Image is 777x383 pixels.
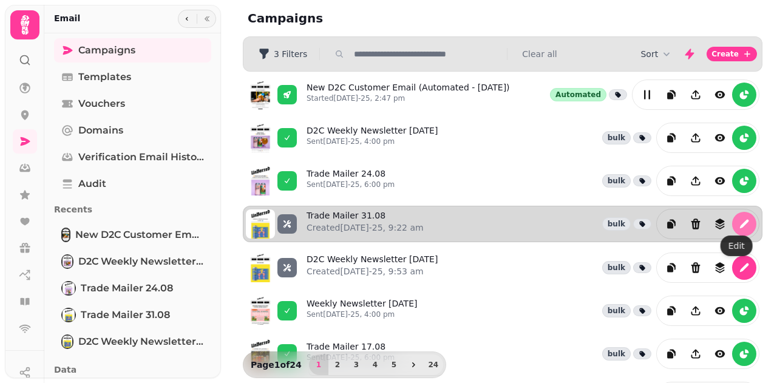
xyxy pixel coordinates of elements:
[54,249,211,274] a: D2C Weekly Newsletter 26.08.25D2C Weekly Newsletter [DATE]
[307,222,424,234] p: Created [DATE]-25, 9:22 am
[246,166,275,195] img: aHR0cHM6Ly9zdGFtcGVkZS1zZXJ2aWNlLXByb2QtdGVtcGxhdGUtcHJldmlld3MuczMuZXUtd2VzdC0xLmFtYXpvbmF3cy5jb...
[78,254,204,269] span: D2C Weekly Newsletter [DATE]
[684,169,708,193] button: Share campaign preview
[63,336,72,348] img: D2C Weekly Newsletter 02.09.25
[248,10,481,27] h2: Campaigns
[248,44,317,64] button: 3 Filters
[54,118,211,143] a: Domains
[54,172,211,196] a: Audit
[246,339,275,368] img: aHR0cHM6Ly9zdGFtcGVkZS1zZXJ2aWNlLXByb2QtdGVtcGxhdGUtcHJldmlld3MuczMuZXUtd2VzdC0xLmFtYXpvbmF3cy5jb...
[732,83,756,107] button: reports
[602,174,631,188] div: bulk
[78,334,204,349] span: D2C Weekly Newsletter [DATE]
[708,212,732,236] button: revisions
[246,359,307,371] p: Page 1 of 24
[78,177,106,191] span: Audit
[54,92,211,116] a: Vouchers
[659,256,684,280] button: duplicate
[314,361,324,368] span: 1
[550,88,606,101] div: Automated
[54,12,80,24] h2: Email
[307,341,395,367] a: Trade Mailer 17.08Sent[DATE]-25, 6:00 pm
[424,354,443,375] button: 24
[659,126,684,150] button: duplicate
[307,124,438,151] a: D2C Weekly Newsletter [DATE]Sent[DATE]-25, 4:00 pm
[307,253,438,282] a: D2C Weekly Newsletter [DATE]Created[DATE]-25, 9:53 am
[246,209,275,239] img: aHR0cHM6Ly9zdGFtcGVkZS1zZXJ2aWNlLXByb2QtdGVtcGxhdGUtcHJldmlld3MuczMuZXUtd2VzdC0xLmFtYXpvbmF3cy5jb...
[78,70,131,84] span: Templates
[659,299,684,323] button: duplicate
[54,145,211,169] a: Verification email history
[307,310,417,319] p: Sent [DATE]-25, 4:00 pm
[659,169,684,193] button: duplicate
[78,97,125,111] span: Vouchers
[732,126,756,150] button: reports
[333,361,342,368] span: 2
[307,180,395,189] p: Sent [DATE]-25, 6:00 pm
[351,361,361,368] span: 3
[78,150,204,164] span: Verification email history
[347,354,366,375] button: 3
[602,304,631,317] div: bulk
[54,276,211,300] a: Trade Mailer 24.08Trade Mailer 24.08
[54,38,211,63] a: Campaigns
[732,342,756,366] button: reports
[307,81,510,108] a: New D2C Customer Email (Automated - [DATE])Started[DATE]-25, 2:47 pm
[635,83,659,107] button: edit
[78,123,123,138] span: Domains
[708,83,732,107] button: view
[684,126,708,150] button: Share campaign preview
[403,354,424,375] button: next
[63,282,75,294] img: Trade Mailer 24.08
[684,212,708,236] button: Delete
[732,299,756,323] button: reports
[384,354,404,375] button: 5
[708,169,732,193] button: view
[370,361,380,368] span: 4
[75,228,204,242] span: New D2C Customer Email (Automated - [DATE])
[81,281,173,296] span: Trade Mailer 24.08
[54,65,211,89] a: Templates
[307,265,438,277] p: Created [DATE]-25, 9:53 am
[309,354,443,375] nav: Pagination
[732,212,756,236] button: edit
[309,354,328,375] button: 1
[732,256,756,280] button: edit
[602,347,631,361] div: bulk
[54,303,211,327] a: Trade Mailer 31.08Trade Mailer 31.08
[684,256,708,280] button: Delete
[54,223,211,247] a: New D2C Customer Email (Automated - March 2025)New D2C Customer Email (Automated - [DATE])
[307,297,417,324] a: Weekly Newsletter [DATE]Sent[DATE]-25, 4:00 pm
[708,256,732,280] button: revisions
[732,169,756,193] button: reports
[707,47,757,61] button: Create
[659,212,684,236] button: duplicate
[708,126,732,150] button: view
[54,330,211,354] a: D2C Weekly Newsletter 02.09.25D2C Weekly Newsletter [DATE]
[63,256,72,268] img: D2C Weekly Newsletter 26.08.25
[365,354,385,375] button: 4
[522,48,557,60] button: Clear all
[307,209,424,239] a: Trade Mailer 31.08Created[DATE]-25, 9:22 am
[246,123,275,152] img: aHR0cHM6Ly9zdGFtcGVkZS1zZXJ2aWNlLXByb2QtdGVtcGxhdGUtcHJldmlld3MuczMuZXUtd2VzdC0xLmFtYXpvbmF3cy5jb...
[54,198,211,220] p: Recents
[246,253,275,282] img: aHR0cHM6Ly9zdGFtcGVkZS1zZXJ2aWNlLXByb2QtdGVtcGxhdGUtcHJldmlld3MuczMuZXUtd2VzdC0xLmFtYXpvbmF3cy5jb...
[711,50,739,58] span: Create
[307,168,395,194] a: Trade Mailer 24.08Sent[DATE]-25, 6:00 pm
[602,131,631,144] div: bulk
[63,229,69,241] img: New D2C Customer Email (Automated - March 2025)
[602,261,631,274] div: bulk
[659,83,684,107] button: duplicate
[78,43,135,58] span: Campaigns
[684,83,708,107] button: Share campaign preview
[246,296,275,325] img: aHR0cHM6Ly9zdGFtcGVkZS1zZXJ2aWNlLXByb2QtdGVtcGxhdGUtcHJldmlld3MuczMuZXUtd2VzdC0xLmFtYXpvbmF3cy5jb...
[307,137,438,146] p: Sent [DATE]-25, 4:00 pm
[328,354,347,375] button: 2
[708,342,732,366] button: view
[54,359,211,381] p: Data
[274,50,307,58] span: 3 Filters
[246,80,275,109] img: aHR0cHM6Ly9zdGFtcGVkZS1zZXJ2aWNlLXByb2QtdGVtcGxhdGUtcHJldmlld3MuczMuZXUtd2VzdC0xLmFtYXpvbmF3cy5jb...
[684,299,708,323] button: Share campaign preview
[640,48,673,60] button: Sort
[708,299,732,323] button: view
